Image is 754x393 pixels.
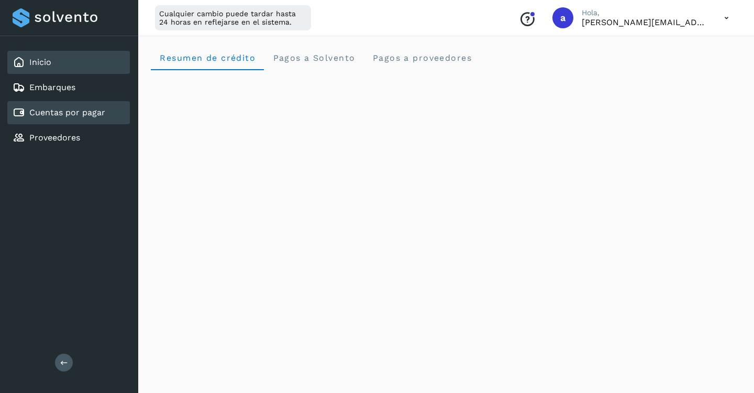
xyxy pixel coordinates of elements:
[7,76,130,99] div: Embarques
[582,17,707,27] p: agustin@cubbo.com
[7,51,130,74] div: Inicio
[29,57,51,67] a: Inicio
[159,53,256,63] span: Resumen de crédito
[29,133,80,143] a: Proveedores
[582,8,707,17] p: Hola,
[29,107,105,117] a: Cuentas por pagar
[155,5,311,30] div: Cualquier cambio puede tardar hasta 24 horas en reflejarse en el sistema.
[272,53,355,63] span: Pagos a Solvento
[7,126,130,149] div: Proveedores
[372,53,472,63] span: Pagos a proveedores
[29,82,75,92] a: Embarques
[7,101,130,124] div: Cuentas por pagar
